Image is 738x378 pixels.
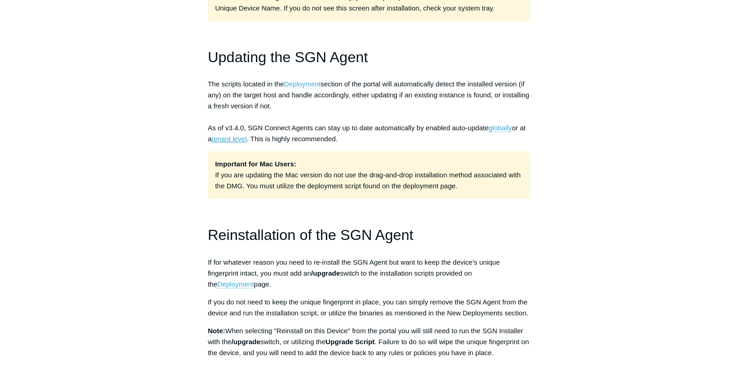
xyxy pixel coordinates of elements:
span: /upgrade [311,269,340,277]
a: Deployment [218,280,254,288]
span: /upgrade [231,338,260,346]
span: Reinstallation of the SGN Agent [208,227,414,243]
strong: Important for Mac Users: [215,160,297,168]
span: . Failure to do so will wipe the unique fingerprint on the device, and you will need to add the d... [208,338,529,357]
span: The scripts located in the section of the portal will automatically detect the installed version ... [208,80,530,143]
span: switch to the installation scripts provided on the page. [208,269,472,288]
span: If for whatever reason you need to re-install the SGN Agent but want to keep the device's unique ... [208,258,500,277]
span: Note: [208,327,225,335]
span: If you are updating the Mac version do not use the drag-and-drop installation method associated w... [215,160,521,190]
span: Upgrade Script [325,338,375,346]
span: If you do not need to keep the unique fingerprint in place, you can simply remove the SGN Agent f... [208,298,528,317]
a: Deployment [284,80,320,88]
a: globally [488,124,512,132]
a: tenant level [212,135,247,143]
span: switch, or utilizing the [260,338,326,346]
span: Updating the SGN Agent [208,49,368,65]
span: When selecting "Reinstall on this Device" from the portal you will still need to run the SGN Inst... [208,327,523,346]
